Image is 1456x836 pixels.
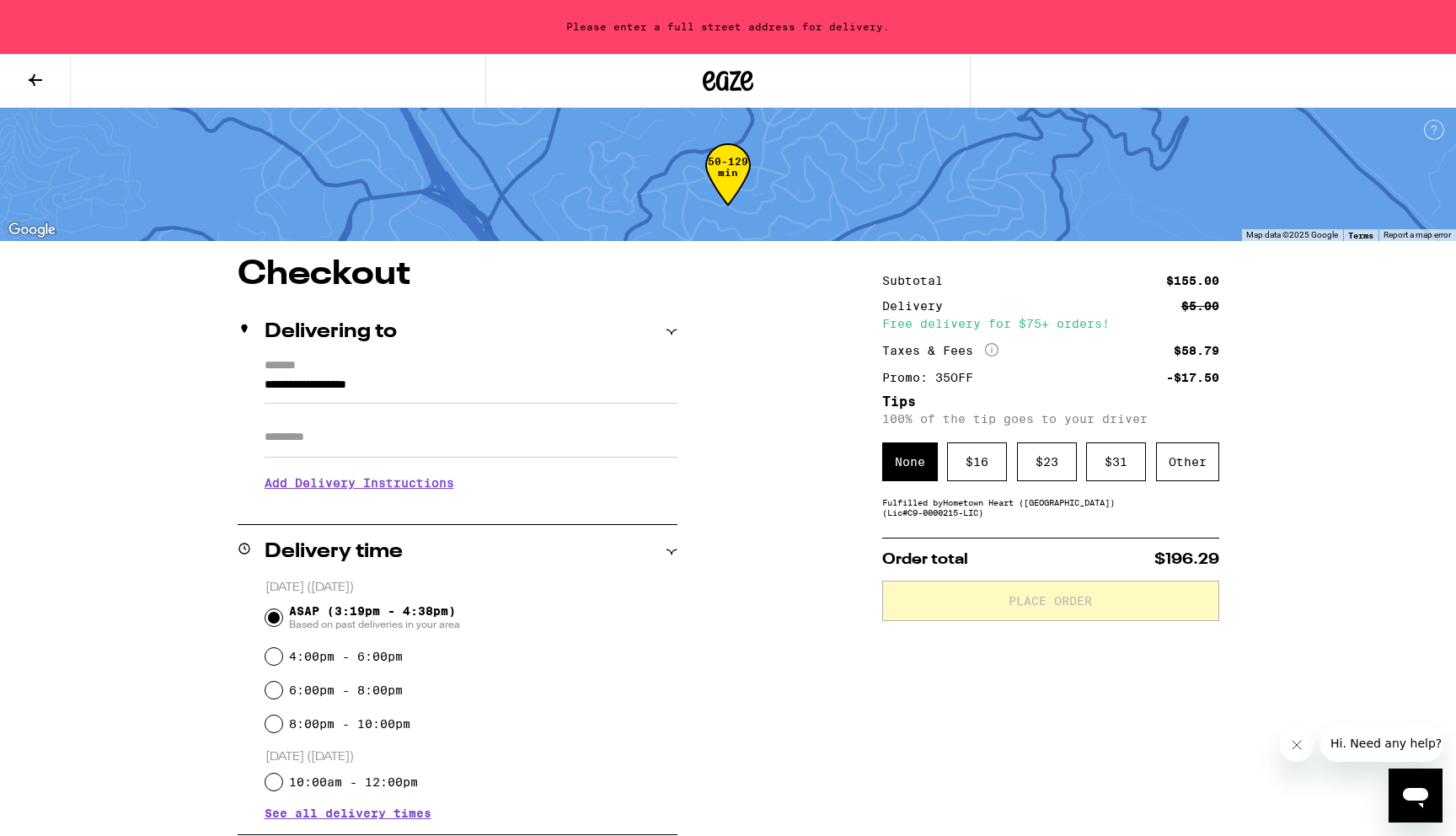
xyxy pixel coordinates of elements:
span: Based on past deliveries in your area [289,618,460,631]
span: Order total [882,552,968,567]
span: $196.29 [1154,552,1219,567]
p: [DATE] ([DATE]) [265,749,677,765]
button: Place Order [882,581,1219,621]
iframe: Close message [1280,728,1314,762]
div: Delivery [882,300,955,312]
h2: Delivering to [265,322,397,342]
div: 50-129 min [705,156,751,219]
div: -$17.50 [1166,372,1219,383]
label: 10:00am - 12:00pm [289,775,418,789]
div: Free delivery for $75+ orders! [882,318,1219,330]
h3: Add Delivery Instructions [265,464,677,502]
a: Report a map error [1384,230,1451,239]
img: Google [4,219,60,241]
div: Promo: 35OFF [882,372,985,383]
iframe: Message from company [1320,725,1443,762]
div: Subtotal [882,275,955,287]
iframe: Button to launch messaging window [1389,769,1443,823]
div: $58.79 [1174,345,1219,356]
span: ASAP (3:19pm - 4:38pm) [289,604,460,631]
p: We'll contact you at [PHONE_NUMBER] when we arrive [265,502,677,516]
span: Place Order [1009,595,1092,607]
div: None [882,442,938,481]
div: Fulfilled by Hometown Heart ([GEOGRAPHIC_DATA]) (Lic# C9-0000215-LIC ) [882,497,1219,517]
div: $5.00 [1181,300,1219,312]
div: $155.00 [1166,275,1219,287]
button: See all delivery times [265,807,431,819]
p: 100% of the tip goes to your driver [882,412,1219,426]
h2: Delivery time [265,542,403,562]
span: Map data ©2025 Google [1246,230,1338,239]
div: $ 31 [1086,442,1146,481]
p: [DATE] ([DATE]) [265,580,677,596]
h1: Checkout [238,258,677,292]
div: $ 23 [1017,442,1077,481]
h5: Tips [882,395,1219,409]
div: Other [1156,442,1219,481]
label: 4:00pm - 6:00pm [289,650,403,663]
label: 6:00pm - 8:00pm [289,683,403,697]
label: 8:00pm - 10:00pm [289,717,410,731]
a: Terms [1348,230,1373,240]
div: $ 16 [947,442,1007,481]
a: Open this area in Google Maps (opens a new window) [4,219,60,241]
div: Taxes & Fees [882,343,998,358]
